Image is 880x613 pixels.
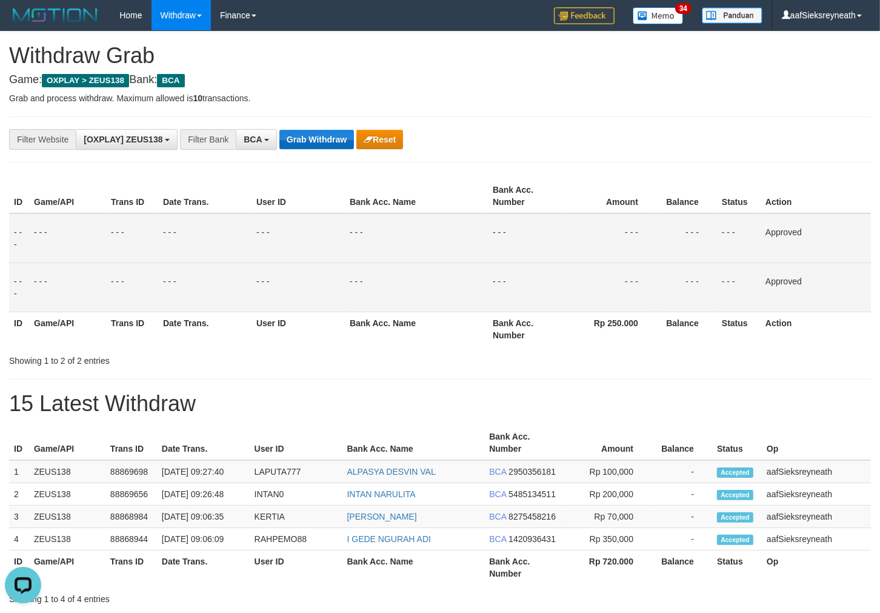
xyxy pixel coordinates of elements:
[508,489,556,499] span: Copy 5485134511 to clipboard
[250,483,342,506] td: INTAN0
[565,263,656,312] td: - - -
[561,483,652,506] td: Rp 200,000
[484,426,561,460] th: Bank Acc. Number
[488,263,565,312] td: - - -
[9,460,29,483] td: 1
[702,7,762,24] img: panduan.png
[9,74,871,86] h4: Game: Bank:
[106,213,158,263] td: - - -
[489,467,506,477] span: BCA
[762,483,871,506] td: aafSieksreyneath
[761,263,871,312] td: Approved
[29,506,105,528] td: ZEUS138
[489,512,506,521] span: BCA
[105,528,157,551] td: 88868944
[712,426,762,460] th: Status
[633,7,684,24] img: Button%20Memo.svg
[9,551,29,585] th: ID
[345,312,488,346] th: Bank Acc. Name
[106,312,158,346] th: Trans ID
[9,528,29,551] td: 4
[717,263,761,312] td: - - -
[9,350,358,367] div: Showing 1 to 2 of 2 entries
[761,179,871,213] th: Action
[9,213,29,263] td: - - -
[717,467,753,478] span: Accepted
[29,483,105,506] td: ZEUS138
[157,460,250,483] td: [DATE] 09:27:40
[342,426,485,460] th: Bank Acc. Name
[489,489,506,499] span: BCA
[9,129,76,150] div: Filter Website
[656,312,717,346] th: Balance
[9,588,358,605] div: Showing 1 to 4 of 4 entries
[158,263,252,312] td: - - -
[9,44,871,68] h1: Withdraw Grab
[342,551,485,585] th: Bank Acc. Name
[652,483,712,506] td: -
[76,129,178,150] button: [OXPLAY] ZEUS138
[712,551,762,585] th: Status
[157,551,250,585] th: Date Trans.
[29,213,106,263] td: - - -
[105,460,157,483] td: 88869698
[105,506,157,528] td: 88868984
[252,213,345,263] td: - - -
[488,179,565,213] th: Bank Acc. Number
[652,426,712,460] th: Balance
[561,460,652,483] td: Rp 100,000
[484,551,561,585] th: Bank Acc. Number
[106,179,158,213] th: Trans ID
[180,129,236,150] div: Filter Bank
[236,129,277,150] button: BCA
[5,5,41,41] button: Open LiveChat chat widget
[717,535,753,545] span: Accepted
[29,179,106,213] th: Game/API
[561,506,652,528] td: Rp 70,000
[157,426,250,460] th: Date Trans.
[489,534,506,544] span: BCA
[762,506,871,528] td: aafSieksreyneath
[565,179,656,213] th: Amount
[762,551,871,585] th: Op
[717,490,753,500] span: Accepted
[565,213,656,263] td: - - -
[29,551,105,585] th: Game/API
[488,312,565,346] th: Bank Acc. Number
[347,512,417,521] a: [PERSON_NAME]
[29,312,106,346] th: Game/API
[656,179,717,213] th: Balance
[675,3,692,14] span: 34
[252,179,345,213] th: User ID
[9,92,871,104] p: Grab and process withdraw. Maximum allowed is transactions.
[561,426,652,460] th: Amount
[9,392,871,416] h1: 15 Latest Withdraw
[561,551,652,585] th: Rp 720.000
[9,506,29,528] td: 3
[9,426,29,460] th: ID
[29,460,105,483] td: ZEUS138
[345,263,488,312] td: - - -
[29,426,105,460] th: Game/API
[279,130,354,149] button: Grab Withdraw
[717,179,761,213] th: Status
[250,426,342,460] th: User ID
[29,263,106,312] td: - - -
[508,534,556,544] span: Copy 1420936431 to clipboard
[250,551,342,585] th: User ID
[42,74,129,87] span: OXPLAY > ZEUS138
[717,213,761,263] td: - - -
[250,528,342,551] td: RAHPEMO88
[347,467,436,477] a: ALPASYA DESVIN VAL
[250,460,342,483] td: LAPUTA777
[717,312,761,346] th: Status
[656,213,717,263] td: - - -
[9,312,29,346] th: ID
[9,263,29,312] td: - - -
[347,489,416,499] a: INTAN NARULITA
[565,312,656,346] th: Rp 250.000
[158,312,252,346] th: Date Trans.
[106,263,158,312] td: - - -
[762,528,871,551] td: aafSieksreyneath
[488,213,565,263] td: - - -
